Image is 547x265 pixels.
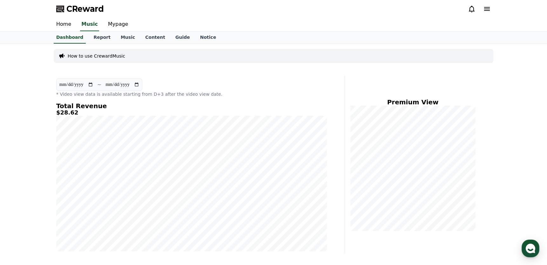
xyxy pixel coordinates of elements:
span: CReward [66,4,104,14]
a: Music [80,18,99,31]
a: Home [51,18,76,31]
a: Dashboard [54,31,86,44]
p: * Video view data is available starting from D+3 after the video view date. [56,91,327,97]
a: Notice [195,31,221,44]
a: Content [140,31,170,44]
a: Music [116,31,140,44]
a: How to use CrewardMusic [68,53,125,59]
h4: Premium View [350,99,476,106]
a: Mypage [103,18,133,31]
h5: $28.62 [56,109,327,116]
a: Report [88,31,116,44]
a: Guide [170,31,195,44]
p: ~ [97,81,101,88]
h4: Total Revenue [56,102,327,109]
a: CReward [56,4,104,14]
